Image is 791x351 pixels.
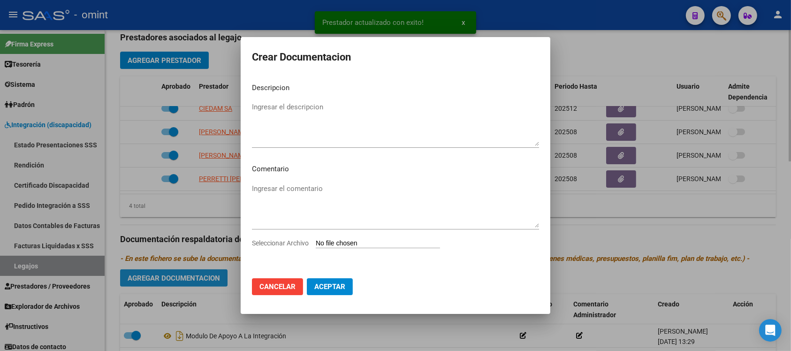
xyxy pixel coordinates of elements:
[759,319,782,342] div: Open Intercom Messenger
[252,83,539,93] p: Descripcion
[307,278,353,295] button: Aceptar
[252,278,303,295] button: Cancelar
[259,282,296,291] span: Cancelar
[252,164,539,175] p: Comentario
[314,282,345,291] span: Aceptar
[252,48,539,66] h2: Crear Documentacion
[252,239,309,247] span: Seleccionar Archivo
